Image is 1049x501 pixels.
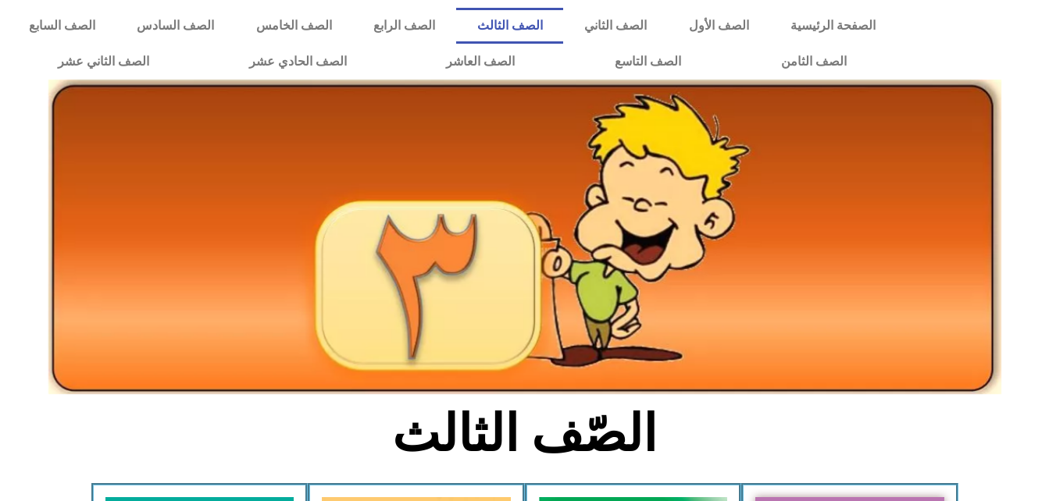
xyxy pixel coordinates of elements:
[565,44,731,80] a: الصف التاسع
[352,8,455,44] a: الصف الرابع
[235,8,352,44] a: الصف الخامس
[456,8,563,44] a: الصف الثالث
[668,8,769,44] a: الصف الأول
[731,44,897,80] a: الصف الثامن
[199,44,397,80] a: الصف الحادي عشر
[8,8,116,44] a: الصف السابع
[563,8,667,44] a: الصف الثاني
[8,44,199,80] a: الصف الثاني عشر
[769,8,896,44] a: الصفحة الرئيسية
[266,403,783,464] h2: الصّف الثالث
[396,44,565,80] a: الصف العاشر
[116,8,235,44] a: الصف السادس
